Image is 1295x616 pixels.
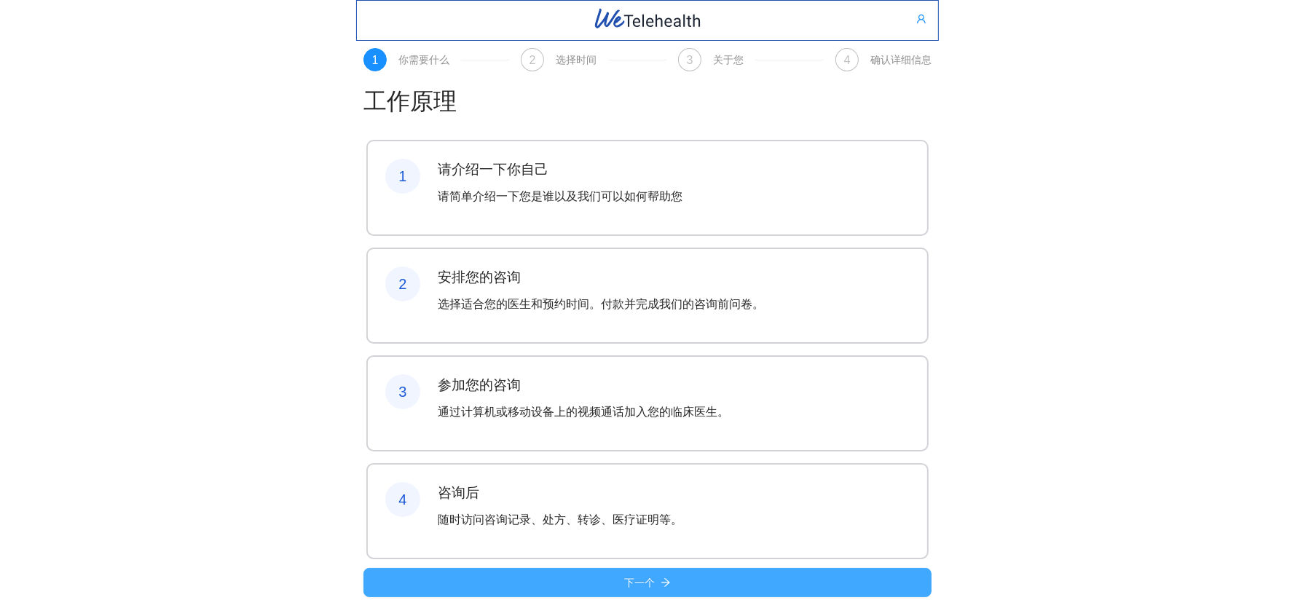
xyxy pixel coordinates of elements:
[363,88,457,114] font: 工作原理
[398,491,406,508] font: 4
[438,377,521,392] font: 参加您的咨询
[398,168,406,184] font: 1
[438,190,682,202] font: 请简单介绍一下您是谁以及我们可以如何帮助您
[905,7,938,31] button: 用户
[593,7,703,31] img: WeTelehealth
[438,162,548,177] font: 请介绍一下你自己
[398,276,406,292] font: 2
[916,14,926,25] span: 用户
[844,54,851,66] font: 4
[438,406,729,418] font: 通过计算机或移动设备上的视频通话加入您的临床医生。
[530,54,536,66] font: 2
[624,577,655,588] font: 下一个
[687,54,693,66] font: 3
[438,269,521,285] font: 安排您的咨询
[438,485,479,500] font: 咨询后
[363,568,932,597] button: 下一个向右箭头
[661,577,671,589] span: 向右箭头
[372,54,379,66] font: 1
[398,384,406,400] font: 3
[713,54,744,66] div: 关于您
[438,513,682,526] font: 随时访问咨询记录、处方、转诊、医疗证明等。
[870,54,932,66] div: 确认详细信息
[556,54,597,66] div: 选择时间
[398,54,449,66] div: 你需要什么
[438,298,764,310] font: 选择适合您的医生和预约时间。付款并完成我们的咨询前问卷。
